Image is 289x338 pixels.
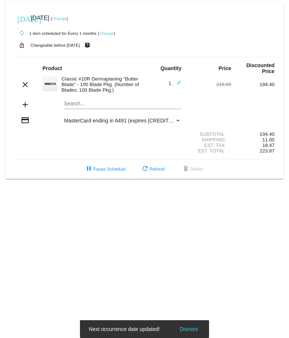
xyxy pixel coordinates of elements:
[64,101,181,107] input: Search...
[84,167,125,172] span: Pause Schedule
[21,100,30,109] mat-icon: add
[231,131,275,137] div: 194.40
[246,62,275,74] strong: Discounted Price
[99,31,114,36] a: Change
[78,163,131,176] button: Pause Schedule
[141,167,165,172] span: Refresh
[141,165,149,174] mat-icon: refresh
[188,148,231,154] div: Est. Total
[64,118,181,124] mat-select: Payment Method
[21,116,30,125] mat-icon: credit_card
[188,137,231,142] div: Shipping
[262,137,275,142] span: 11.00
[135,163,171,176] button: Refresh
[188,142,231,148] div: Est. Tax
[64,118,205,124] span: MasterCard ending in 6491 (expires [CREDIT_CARD_DATA])
[52,16,67,21] a: Change
[17,14,26,23] mat-icon: [DATE]
[43,76,57,91] img: dermaplanepro-10r-dermaplaning-blade-up-close.png
[51,16,68,21] small: ( )
[17,40,26,50] mat-icon: lock_open
[14,31,97,36] small: 1 item scheduled for Every 1 months
[181,167,203,172] span: Delete
[98,31,115,36] small: ( )
[83,40,92,50] mat-icon: live_help
[168,81,181,86] span: 1
[84,165,93,174] mat-icon: pause
[21,80,30,89] mat-icon: clear
[89,325,200,333] simple-snack-bar: Next occurrence date updated!
[58,76,144,93] div: Classic #10R Dermaplaning "Butter Blade" - 100 Blade Pkg. (Number of Blades: 100 Blade Pkg.)
[188,82,231,87] div: 216.00
[219,65,231,71] strong: Price
[175,163,209,176] button: Delete
[161,65,182,71] strong: Quantity
[30,43,80,47] small: Changeable before [DATE]
[178,325,200,333] button: Dismiss
[172,80,181,89] mat-icon: edit
[188,131,231,137] div: Subtotal
[260,148,275,154] span: 223.87
[181,165,190,174] mat-icon: delete
[262,142,275,148] span: 18.47
[17,29,26,38] mat-icon: autorenew
[43,65,62,71] strong: Product
[231,82,275,87] div: 194.40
